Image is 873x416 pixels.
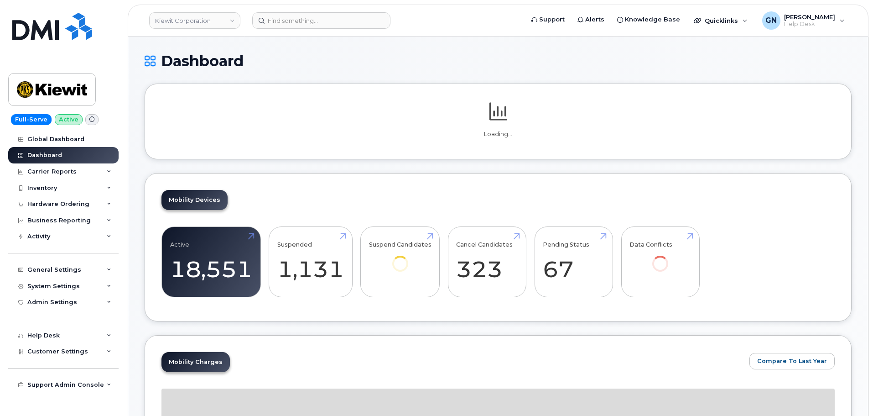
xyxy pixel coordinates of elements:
[456,232,518,292] a: Cancel Candidates 323
[369,232,431,284] a: Suspend Candidates
[749,353,835,369] button: Compare To Last Year
[170,232,252,292] a: Active 18,551
[629,232,691,284] a: Data Conflicts
[161,190,228,210] a: Mobility Devices
[757,357,827,365] span: Compare To Last Year
[161,352,230,372] a: Mobility Charges
[161,130,835,138] p: Loading...
[277,232,344,292] a: Suspended 1,131
[145,53,852,69] h1: Dashboard
[543,232,604,292] a: Pending Status 67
